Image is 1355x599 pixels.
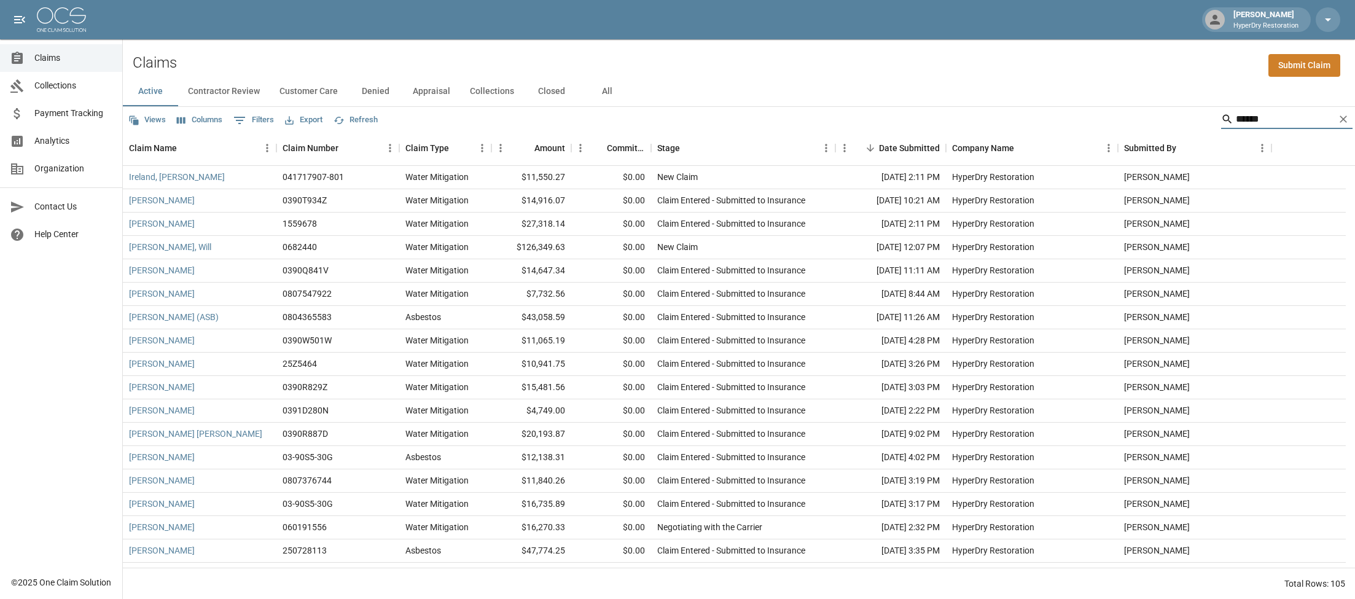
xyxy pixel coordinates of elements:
div: Claim Entered - Submitted to Insurance [657,381,805,393]
div: Water Mitigation [405,404,469,417]
div: HyperDry Restoration [952,544,1034,557]
div: Committed Amount [571,131,651,165]
div: Water Mitigation [405,288,469,300]
div: Water Mitigation [405,521,469,533]
div: dynamic tabs [123,77,1355,106]
div: Ana Espino [1124,311,1190,323]
div: Carson Cullen [1124,171,1190,183]
div: Claim Name [123,131,276,165]
div: Trevor Cullen [1124,358,1190,370]
div: 25Z5464 [283,358,317,370]
div: $0.00 [571,516,651,539]
div: $0.00 [571,399,651,423]
div: HyperDry Restoration [952,474,1034,487]
a: [PERSON_NAME] [129,474,195,487]
div: $4,749.00 [491,399,571,423]
div: Claim Entered - Submitted to Insurance [657,311,805,323]
div: $20,304.94 [491,563,571,586]
button: open drawer [7,7,32,32]
div: HyperDry Restoration [952,498,1034,510]
div: Asbestos [405,451,441,463]
div: [DATE] 2:11 PM [835,213,946,236]
div: Date Submitted [835,131,946,165]
div: $11,065.19 [491,329,571,353]
div: $0.00 [571,423,651,446]
div: $0.00 [571,189,651,213]
a: [PERSON_NAME] [PERSON_NAME] [129,428,262,440]
div: Claim Entered - Submitted to Insurance [657,474,805,487]
div: [PERSON_NAME] [1228,9,1303,31]
div: Claim Entered - Submitted to Insurance [657,358,805,370]
img: ocs-logo-white-transparent.png [37,7,86,32]
span: Contact Us [34,200,112,213]
div: HyperDry Restoration [952,428,1034,440]
div: HyperDry Restoration [952,311,1034,323]
button: Sort [338,139,356,157]
button: Sort [1176,139,1193,157]
div: $11,840.26 [491,469,571,493]
button: Closed [524,77,579,106]
div: $0.00 [571,353,651,376]
button: Sort [590,139,607,157]
div: 060191556 [283,521,327,533]
div: Carson Cullen [1124,451,1190,463]
div: Claim Type [399,131,491,165]
div: Claim Number [276,131,399,165]
div: HyperDry Restoration [952,334,1034,346]
button: Sort [680,139,697,157]
span: Claims [34,52,112,65]
div: Amount [534,131,565,165]
button: Views [125,111,169,130]
button: Appraisal [403,77,460,106]
div: $0.00 [571,213,651,236]
div: Water Mitigation [405,498,469,510]
div: HyperDry Restoration [952,521,1034,533]
div: $126,349.63 [491,236,571,259]
div: Claim Entered - Submitted to Insurance [657,428,805,440]
div: $0.00 [571,236,651,259]
div: Company Name [946,131,1118,165]
div: $14,647.34 [491,259,571,283]
div: $27,318.14 [491,213,571,236]
button: Sort [177,139,194,157]
div: New Claim [657,241,698,253]
div: HyperDry Restoration [952,288,1034,300]
div: Date Submitted [879,131,940,165]
div: Water Mitigation [405,264,469,276]
div: Claim Entered - Submitted to Insurance [657,288,805,300]
button: Customer Care [270,77,348,106]
div: $43,058.59 [491,306,571,329]
a: Ireland, [PERSON_NAME] [129,171,225,183]
div: HyperDry Restoration [952,264,1034,276]
a: Submit Claim [1268,54,1340,77]
div: 0390R887D [283,428,328,440]
div: HyperDry Restoration [952,241,1034,253]
div: Stage [651,131,835,165]
div: Water Mitigation [405,428,469,440]
div: [DATE] 3:19 PM [835,469,946,493]
div: Carson Cullen [1124,194,1190,206]
button: Menu [1099,139,1118,157]
p: HyperDry Restoration [1233,21,1298,31]
div: Carson Cullen [1124,264,1190,276]
div: $0.00 [571,166,651,189]
div: Negotiating with the Carrier [657,521,762,533]
button: Export [282,111,326,130]
div: HyperDry Restoration [952,217,1034,230]
div: 0682440 [283,241,317,253]
button: Sort [1014,139,1031,157]
span: Help Center [34,228,112,241]
div: [DATE] 12:07 PM [835,236,946,259]
div: HyperDry Restoration [952,358,1034,370]
div: $20,193.87 [491,423,571,446]
div: [DATE] 3:26 PM [835,353,946,376]
div: [DATE] 2:11 PM [835,166,946,189]
div: Trevor Cullen [1124,521,1190,533]
div: Claim Name [129,131,177,165]
div: 0390Q841V [283,264,329,276]
button: Menu [1253,139,1271,157]
a: [PERSON_NAME] [129,521,195,533]
div: Trevor Cullen [1124,544,1190,557]
h2: Claims [133,54,177,72]
div: © 2025 One Claim Solution [11,576,111,589]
